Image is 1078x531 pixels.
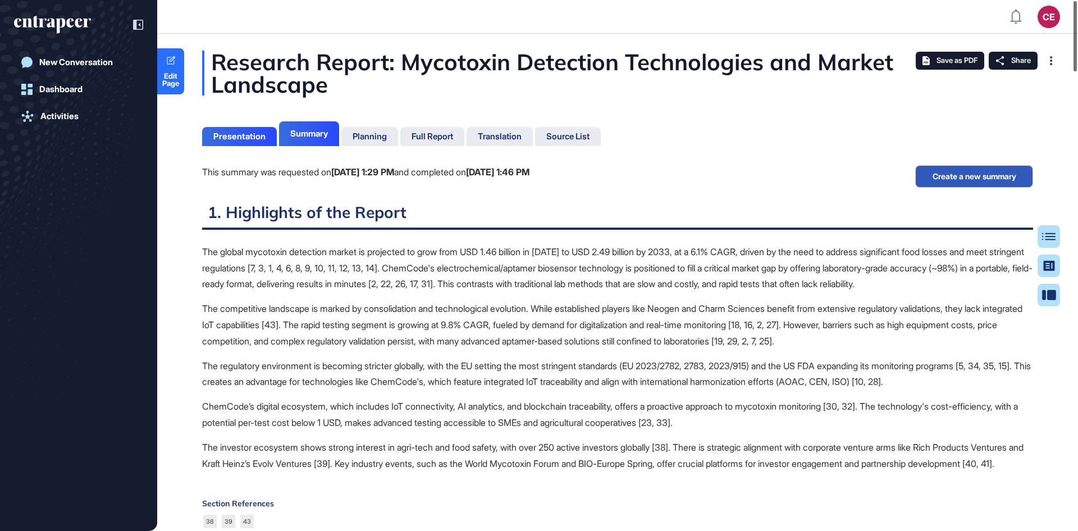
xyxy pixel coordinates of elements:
[466,166,529,178] b: [DATE] 1:46 PM
[937,56,977,65] span: Save as PDF
[331,166,394,178] b: [DATE] 1:29 PM
[14,51,143,74] a: New Conversation
[1011,56,1031,65] span: Share
[202,165,529,180] div: This summary was requested on and completed on
[39,57,113,67] div: New Conversation
[203,515,217,528] a: 38
[202,202,1033,230] h2: 1. Highlights of the Report
[157,72,184,87] span: Edit Page
[915,165,1033,188] button: Create a new summary
[202,500,1033,507] div: Section References
[478,131,522,142] div: Translation
[1038,6,1060,28] button: CE
[157,48,184,94] a: Edit Page
[202,439,1033,472] p: The investor ecosystem shows strong interest in agri-tech and food safety, with over 250 active i...
[213,131,266,142] div: Presentation
[222,515,235,528] a: 39
[290,129,328,139] div: Summary
[14,78,143,101] a: Dashboard
[202,398,1033,431] p: ChemCode’s digital ecosystem, which includes IoT connectivity, AI analytics, and blockchain trace...
[353,131,387,142] div: Planning
[14,105,143,128] a: Activities
[39,84,83,94] div: Dashboard
[240,515,254,528] a: 43
[412,131,453,142] div: Full Report
[40,111,79,121] div: Activities
[202,301,1033,349] p: The competitive landscape is marked by consolidation and technological evolution. While establish...
[546,131,590,142] div: Source List
[14,16,91,34] div: entrapeer-logo
[202,358,1033,391] p: The regulatory environment is becoming stricter globally, with the EU setting the most stringent ...
[202,244,1033,292] p: The global mycotoxin detection market is projected to grow from USD 1.46 billion in [DATE] to USD...
[202,51,1033,96] div: Research Report: Mycotoxin Detection Technologies and Market Landscape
